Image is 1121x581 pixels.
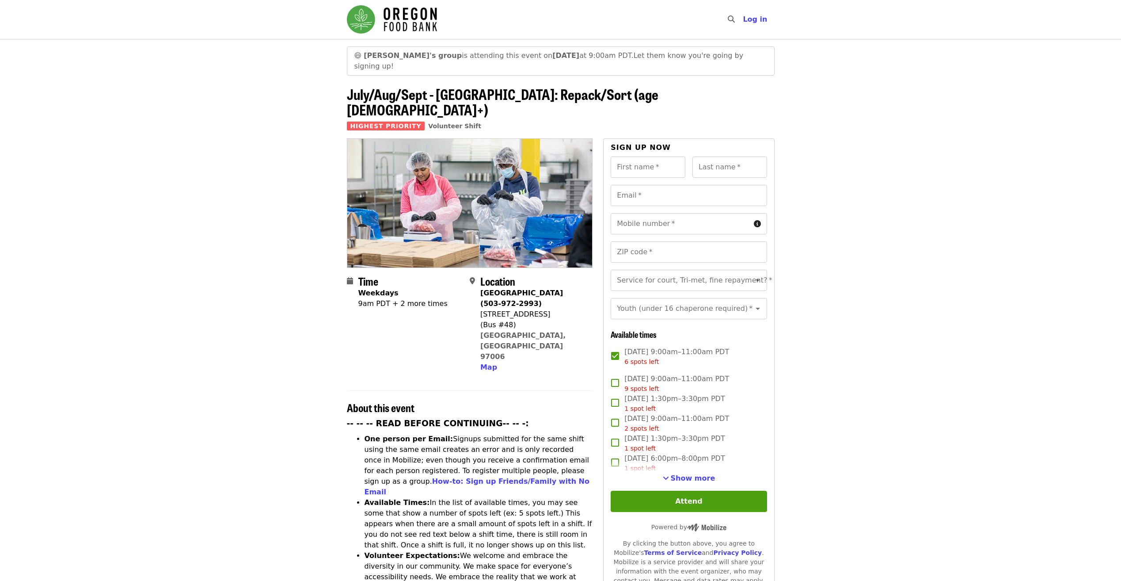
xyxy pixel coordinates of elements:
strong: One person per Email: [365,435,453,443]
button: Attend [611,491,767,512]
span: Highest Priority [347,122,425,130]
img: Oregon Food Bank - Home [347,5,437,34]
span: [DATE] 9:00am–11:00am PDT [624,374,729,394]
i: search icon [728,15,735,23]
span: Log in [743,15,767,23]
button: Open [752,302,764,315]
input: Email [611,185,767,206]
span: Available times [611,329,657,340]
span: Map [480,363,497,371]
span: 6 spots left [624,358,659,365]
strong: Volunteer Expectations: [365,551,460,560]
strong: Available Times: [365,498,430,507]
a: [GEOGRAPHIC_DATA], [GEOGRAPHIC_DATA] 97006 [480,331,566,361]
span: Powered by [651,524,726,531]
span: [DATE] 9:00am–11:00am PDT [624,413,729,433]
i: circle-info icon [754,220,761,228]
input: Search [740,9,747,30]
strong: -- -- -- READ BEFORE CONTINUING-- -- -: [347,419,529,428]
span: Location [480,273,515,289]
strong: Weekdays [358,289,399,297]
strong: [GEOGRAPHIC_DATA] (503-972-2993) [480,289,563,308]
span: 2 spots left [624,425,659,432]
strong: [DATE] [552,51,579,60]
span: July/Aug/Sept - [GEOGRAPHIC_DATA]: Repack/Sort (age [DEMOGRAPHIC_DATA]+) [347,84,658,120]
li: Signups submitted for the same shift using the same email creates an error and is only recorded o... [365,434,593,497]
span: [DATE] 1:30pm–3:30pm PDT [624,433,725,453]
input: ZIP code [611,241,767,263]
a: Volunteer Shift [428,122,481,130]
span: Sign up now [611,143,671,152]
a: How-to: Sign up Friends/Family with No Email [365,477,590,496]
span: 1 spot left [624,445,656,452]
button: Map [480,362,497,373]
img: July/Aug/Sept - Beaverton: Repack/Sort (age 10+) organized by Oregon Food Bank [347,139,593,267]
span: [DATE] 6:00pm–8:00pm PDT [624,453,725,473]
input: Mobile number [611,213,750,234]
i: map-marker-alt icon [470,277,475,285]
span: [DATE] 1:30pm–3:30pm PDT [624,394,725,413]
span: 1 spot left [624,465,656,472]
div: [STREET_ADDRESS] [480,309,585,320]
span: 1 spot left [624,405,656,412]
button: Open [752,274,764,287]
span: grinning face emoji [354,51,362,60]
span: is attending this event on at 9:00am PDT. [364,51,633,60]
span: Show more [671,474,715,482]
div: (Bus #48) [480,320,585,330]
a: Terms of Service [644,549,702,556]
button: Log in [736,11,774,28]
span: About this event [347,400,414,415]
span: [DATE] 9:00am–11:00am PDT [624,347,729,367]
div: 9am PDT + 2 more times [358,298,448,309]
input: Last name [692,157,767,178]
input: First name [611,157,685,178]
span: 9 spots left [624,385,659,392]
strong: [PERSON_NAME]'s group [364,51,462,60]
i: calendar icon [347,277,353,285]
li: In the list of available times, you may see some that show a number of spots left (ex: 5 spots le... [365,497,593,550]
a: Privacy Policy [713,549,762,556]
span: Time [358,273,378,289]
img: Powered by Mobilize [687,524,726,531]
button: See more timeslots [663,473,715,484]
